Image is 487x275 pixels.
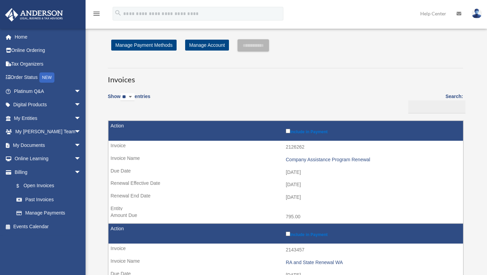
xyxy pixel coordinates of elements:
[286,129,290,133] input: Include in Payment
[111,40,177,51] a: Manage Payment Methods
[74,98,88,112] span: arrow_drop_down
[5,111,91,125] a: My Entitiesarrow_drop_down
[108,191,463,204] td: [DATE]
[108,92,150,108] label: Show entries
[5,98,91,112] a: Digital Productsarrow_drop_down
[108,68,463,85] h3: Invoices
[10,206,88,220] a: Manage Payments
[108,178,463,191] td: [DATE]
[114,9,122,17] i: search
[3,8,65,22] img: Anderson Advisors Platinum Portal
[406,92,463,113] label: Search:
[108,244,463,257] td: 2143457
[5,220,91,233] a: Events Calendar
[108,166,463,179] td: [DATE]
[5,125,91,139] a: My [PERSON_NAME] Teamarrow_drop_down
[108,141,463,154] td: 2126262
[286,127,460,134] label: Include in Payment
[5,57,91,71] a: Tax Organizers
[108,210,463,223] td: 795.00
[5,138,91,152] a: My Documentsarrow_drop_down
[20,182,24,190] span: $
[5,71,91,85] a: Order StatusNEW
[92,10,101,18] i: menu
[472,9,482,18] img: User Pic
[5,30,91,44] a: Home
[286,157,460,163] div: Company Assistance Program Renewal
[10,179,85,193] a: $Open Invoices
[120,93,134,101] select: Showentries
[39,72,54,83] div: NEW
[5,152,91,166] a: Online Learningarrow_drop_down
[74,111,88,125] span: arrow_drop_down
[10,193,88,206] a: Past Invoices
[5,44,91,57] a: Online Ordering
[74,138,88,152] span: arrow_drop_down
[5,165,88,179] a: Billingarrow_drop_down
[74,152,88,166] span: arrow_drop_down
[74,125,88,139] span: arrow_drop_down
[286,260,460,265] div: RA and State Renewal WA
[5,84,91,98] a: Platinum Q&Aarrow_drop_down
[74,165,88,179] span: arrow_drop_down
[286,232,290,236] input: Include in Payment
[185,40,229,51] a: Manage Account
[74,84,88,98] span: arrow_drop_down
[92,12,101,18] a: menu
[286,230,460,237] label: Include in Payment
[408,100,465,113] input: Search:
